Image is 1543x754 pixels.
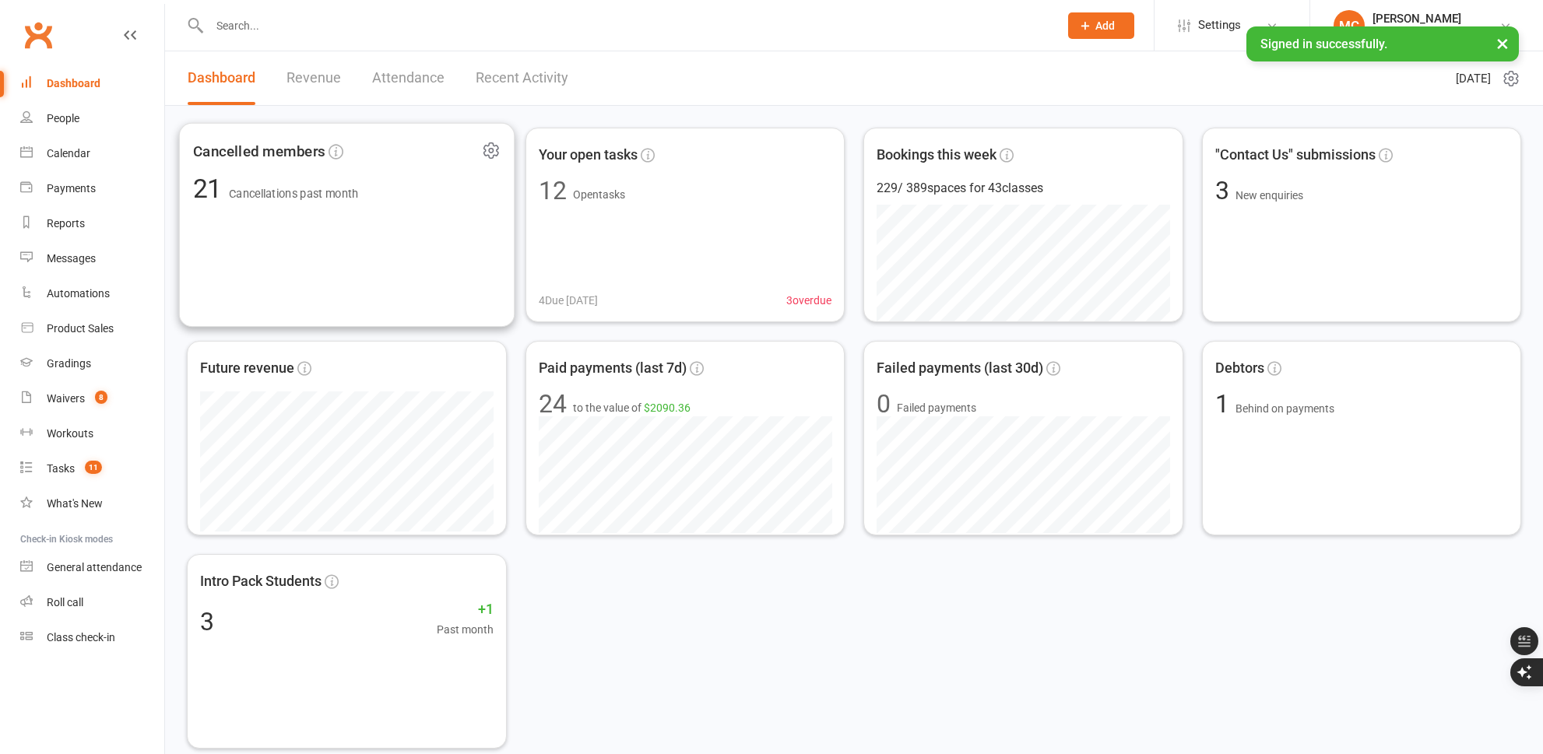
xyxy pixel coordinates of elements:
[539,292,598,309] span: 4 Due [DATE]
[20,276,164,311] a: Automations
[20,416,164,451] a: Workouts
[286,51,341,105] a: Revenue
[47,252,96,265] div: Messages
[1260,37,1387,51] span: Signed in successfully.
[47,357,91,370] div: Gradings
[1068,12,1134,39] button: Add
[573,188,625,201] span: Open tasks
[47,561,142,573] div: General attendance
[20,101,164,136] a: People
[1215,144,1376,167] span: "Contact Us" submissions
[19,16,58,54] a: Clubworx
[229,188,359,201] span: Cancellations past month
[539,144,638,167] span: Your open tasks
[476,51,568,105] a: Recent Activity
[47,322,114,335] div: Product Sales
[877,144,996,167] span: Bookings this week
[47,112,79,124] div: People
[539,178,567,203] div: 12
[20,136,164,171] a: Calendar
[47,596,83,608] div: Roll call
[1235,402,1334,415] span: Behind on payments
[200,570,322,593] span: Intro Pack Students
[85,461,102,474] span: 11
[437,598,494,621] span: +1
[205,15,1048,37] input: Search...
[372,51,445,105] a: Attendance
[1489,26,1517,60] button: ×
[1373,26,1491,40] div: The Movement Park LLC
[20,381,164,416] a: Waivers 8
[20,66,164,101] a: Dashboard
[20,585,164,620] a: Roll call
[644,402,691,414] span: $2090.36
[200,357,294,380] span: Future revenue
[1334,10,1365,41] div: MC
[193,139,325,163] span: Cancelled members
[877,391,891,416] div: 0
[47,427,93,440] div: Workouts
[47,147,90,160] div: Calendar
[47,182,96,195] div: Payments
[1198,8,1241,43] span: Settings
[20,346,164,381] a: Gradings
[539,357,687,380] span: Paid payments (last 7d)
[437,621,494,638] span: Past month
[877,178,1170,198] div: 229 / 389 spaces for 43 classes
[897,399,976,416] span: Failed payments
[20,486,164,521] a: What's New
[539,391,567,416] div: 24
[1215,176,1235,205] span: 3
[193,174,229,205] span: 21
[47,497,103,510] div: What's New
[47,217,85,230] div: Reports
[47,631,115,644] div: Class check-in
[20,241,164,276] a: Messages
[200,609,214,634] div: 3
[20,550,164,585] a: General attendance kiosk mode
[188,51,255,105] a: Dashboard
[573,399,691,416] span: to the value of
[877,357,1043,380] span: Failed payments (last 30d)
[1373,12,1491,26] div: [PERSON_NAME]
[20,451,164,486] a: Tasks 11
[95,391,107,404] span: 8
[47,287,110,300] div: Automations
[47,392,85,405] div: Waivers
[20,171,164,206] a: Payments
[1456,69,1491,88] span: [DATE]
[786,292,831,309] span: 3 overdue
[20,620,164,655] a: Class kiosk mode
[1215,389,1235,419] span: 1
[20,206,164,241] a: Reports
[20,311,164,346] a: Product Sales
[1095,19,1115,32] span: Add
[47,462,75,475] div: Tasks
[1215,357,1264,380] span: Debtors
[1235,189,1303,202] span: New enquiries
[47,77,100,89] div: Dashboard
